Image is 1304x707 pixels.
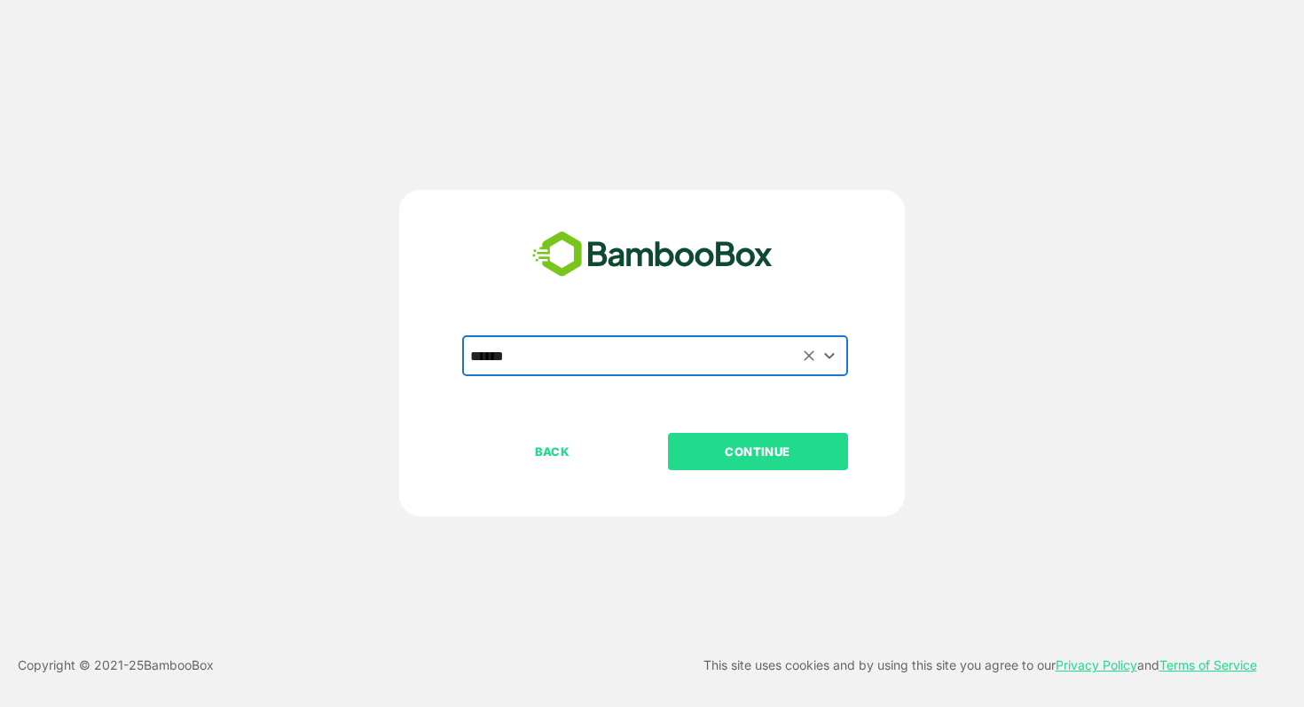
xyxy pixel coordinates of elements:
button: Clear [799,345,820,365]
p: Copyright © 2021- 25 BambooBox [18,655,214,676]
button: BACK [462,433,642,470]
a: Terms of Service [1159,657,1257,672]
button: CONTINUE [668,433,848,470]
p: BACK [464,442,641,461]
p: This site uses cookies and by using this site you agree to our and [703,655,1257,676]
p: CONTINUE [669,442,846,461]
button: Open [818,343,842,367]
img: bamboobox [522,225,782,284]
a: Privacy Policy [1056,657,1137,672]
